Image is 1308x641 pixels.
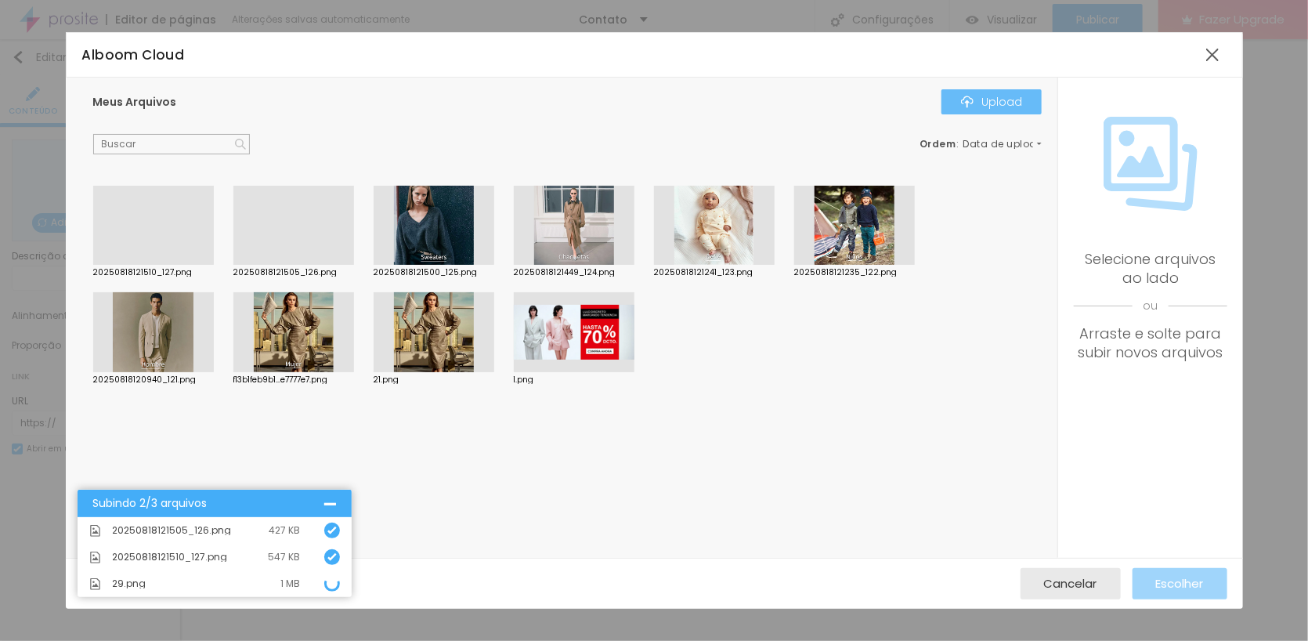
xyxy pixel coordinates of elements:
img: Icone [961,96,974,108]
span: Data de upload [963,139,1044,149]
div: Selecione arquivos ao lado Arraste e solte para subir novos arquivos [1074,250,1227,362]
span: Alboom Cloud [82,45,185,64]
span: 20250818121510_127.png [113,552,228,562]
div: Upload [961,96,1022,108]
div: 20250818121235_122.png [794,269,915,277]
div: 20250818120940_121.png [93,376,214,384]
img: Icone [1104,117,1198,211]
button: Cancelar [1021,568,1121,599]
div: Subindo 2/3 arquivos [93,498,324,509]
img: Icone [235,139,246,150]
div: 20250818121241_123.png [654,269,775,277]
span: Meus Arquivos [93,94,177,110]
div: 20250818121449_124.png [514,269,634,277]
img: Icone [89,552,101,563]
img: Icone [327,526,337,535]
div: 21.png [374,376,494,384]
span: 20250818121505_126.png [113,526,232,535]
div: f13b1feb9b1...e7777e7.png [233,376,354,384]
span: Cancelar [1044,577,1097,590]
span: ou [1074,288,1227,324]
div: 20250818121510_127.png [93,269,214,277]
div: 1 MB [281,579,301,588]
div: 427 KB [269,526,301,535]
img: Icone [89,525,101,537]
input: Buscar [93,134,250,154]
div: 1.png [514,376,634,384]
button: Escolher [1133,568,1227,599]
span: 29.png [113,579,146,588]
div: 20250818121500_125.png [374,269,494,277]
button: IconeUpload [941,89,1042,114]
img: Icone [89,578,101,590]
span: Ordem [920,137,956,150]
div: : [920,139,1042,149]
img: Icone [327,552,337,562]
div: 547 KB [269,552,301,562]
span: Escolher [1156,577,1204,590]
div: 20250818121505_126.png [233,269,354,277]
